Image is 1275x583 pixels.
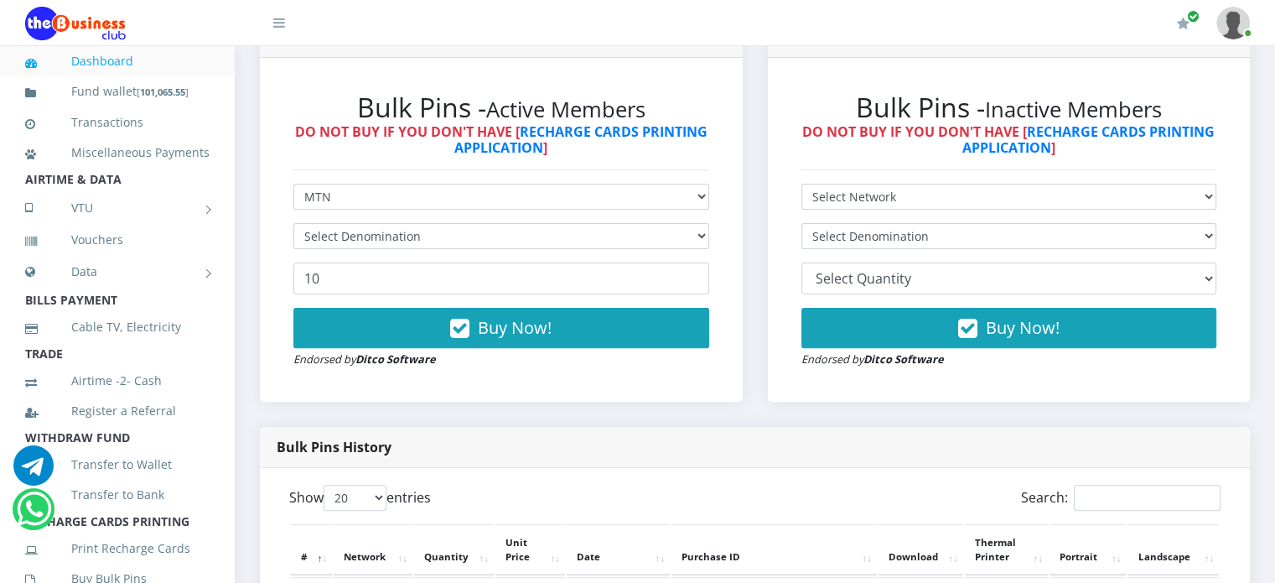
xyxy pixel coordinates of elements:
[985,95,1162,124] small: Inactive Members
[801,308,1217,348] button: Buy Now!
[334,524,412,576] th: Network: activate to sort column ascending
[486,95,645,124] small: Active Members
[25,72,210,112] a: Fund wallet[101,065.55]
[986,316,1060,339] span: Buy Now!
[25,42,210,81] a: Dashboard
[13,458,54,486] a: Chat for support
[801,91,1217,123] h2: Bulk Pins -
[277,438,391,456] strong: Bulk Pins History
[25,7,126,40] img: Logo
[25,445,210,484] a: Transfer to Wallet
[293,351,436,367] small: Endorsed by
[454,122,707,157] a: RECHARGE CARDS PRINTING APPLICATION
[863,351,944,367] strong: Ditco Software
[25,529,210,568] a: Print Recharge Cards
[671,524,877,576] th: Purchase ID: activate to sort column ascending
[293,91,709,123] h2: Bulk Pins -
[1074,485,1221,511] input: Search:
[25,476,210,514] a: Transfer to Bank
[962,122,1215,157] a: RECHARGE CARDS PRINTING APPLICATION
[1021,485,1221,511] label: Search:
[1187,10,1200,23] span: Renew/Upgrade Subscription
[1177,17,1189,30] i: Renew/Upgrade Subscription
[25,251,210,293] a: Data
[965,524,1048,576] th: Thermal Printer: activate to sort column ascending
[291,524,332,576] th: #: activate to sort column descending
[140,86,185,98] b: 101,065.55
[478,316,552,339] span: Buy Now!
[355,351,436,367] strong: Ditco Software
[802,122,1215,157] strong: DO NOT BUY IF YOU DON'T HAVE [ ]
[25,221,210,259] a: Vouchers
[324,485,386,511] select: Showentries
[1127,524,1219,576] th: Landscape: activate to sort column ascending
[25,392,210,430] a: Register a Referral
[25,187,210,229] a: VTU
[293,263,709,294] input: Enter Quantity
[1216,7,1250,39] img: User
[17,502,51,529] a: Chat for support
[25,103,210,142] a: Transactions
[1050,524,1127,576] th: Portrait: activate to sort column ascending
[414,524,494,576] th: Quantity: activate to sort column ascending
[289,485,431,511] label: Show entries
[137,86,189,98] small: [ ]
[25,362,210,400] a: Airtime -2- Cash
[25,308,210,346] a: Cable TV, Electricity
[293,308,709,348] button: Buy Now!
[879,524,963,576] th: Download: activate to sort column ascending
[25,133,210,172] a: Miscellaneous Payments
[495,524,565,576] th: Unit Price: activate to sort column ascending
[801,351,944,367] small: Endorsed by
[295,122,707,157] strong: DO NOT BUY IF YOU DON'T HAVE [ ]
[567,524,670,576] th: Date: activate to sort column ascending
